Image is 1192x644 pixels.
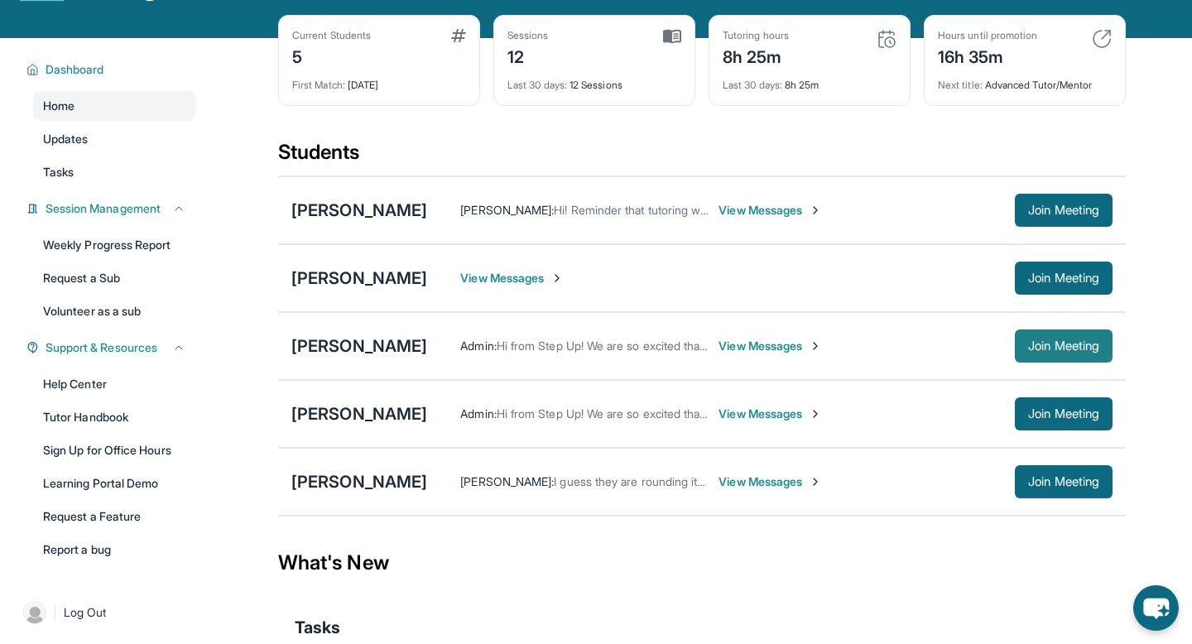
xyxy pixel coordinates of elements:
div: Sessions [507,29,549,42]
img: card [1092,29,1112,49]
span: Session Management [46,200,161,217]
img: Chevron-Right [809,475,822,488]
a: Volunteer as a sub [33,296,195,326]
span: Next title : [938,79,983,91]
div: What's New [278,526,1126,599]
span: Updates [43,131,89,147]
div: [PERSON_NAME] [291,267,427,290]
span: Log Out [64,604,107,621]
div: 12 [507,42,549,69]
img: Chevron-Right [809,407,822,421]
span: Dashboard [46,61,104,78]
span: Join Meeting [1028,409,1099,419]
div: 8h 25m [723,69,896,92]
span: Home [43,98,74,114]
a: |Log Out [17,594,195,631]
img: card [877,29,896,49]
img: Chevron-Right [809,204,822,217]
div: Advanced Tutor/Mentor [938,69,1112,92]
span: Support & Resources [46,339,157,356]
a: Updates [33,124,195,154]
div: 16h 35m [938,42,1037,69]
a: Home [33,91,195,121]
span: Last 30 days : [507,79,567,91]
span: Join Meeting [1028,273,1099,283]
a: Sign Up for Office Hours [33,435,195,465]
span: Join Meeting [1028,341,1099,351]
div: [DATE] [292,69,466,92]
a: Weekly Progress Report [33,230,195,260]
button: Session Management [39,200,185,217]
span: Last 30 days : [723,79,782,91]
span: Tasks [43,164,74,180]
div: 5 [292,42,371,69]
span: View Messages [719,202,822,219]
span: View Messages [460,270,564,286]
img: card [451,29,466,42]
span: Join Meeting [1028,477,1099,487]
span: [PERSON_NAME] : [460,203,554,217]
a: Help Center [33,369,195,399]
span: | [53,603,57,622]
a: Report a bug [33,535,195,565]
a: Tasks [33,157,195,187]
div: [PERSON_NAME] [291,199,427,222]
a: Learning Portal Demo [33,469,195,498]
span: View Messages [719,473,822,490]
span: View Messages [719,406,822,422]
span: Admin : [460,406,496,421]
a: Tutor Handbook [33,402,195,432]
span: I guess they are rounding it so they are right we did meet about over an hour and a half [554,474,1011,488]
div: Hours until promotion [938,29,1037,42]
div: [PERSON_NAME] [291,402,427,425]
span: First Match : [292,79,345,91]
div: 8h 25m [723,42,789,69]
button: chat-button [1133,585,1179,631]
span: [PERSON_NAME] : [460,474,554,488]
button: Dashboard [39,61,185,78]
a: Request a Sub [33,263,195,293]
img: Chevron-Right [809,339,822,353]
span: Hi! Reminder that tutoring will start in about an hour [554,203,823,217]
button: Join Meeting [1015,397,1113,430]
div: 12 Sessions [507,69,681,92]
button: Join Meeting [1015,329,1113,363]
img: user-img [23,601,46,624]
span: Admin : [460,339,496,353]
a: Request a Feature [33,502,195,531]
button: Join Meeting [1015,465,1113,498]
div: Students [278,139,1126,175]
span: Join Meeting [1028,205,1099,215]
span: View Messages [719,338,822,354]
button: Join Meeting [1015,262,1113,295]
div: Tutoring hours [723,29,789,42]
div: Current Students [292,29,371,42]
button: Join Meeting [1015,194,1113,227]
div: [PERSON_NAME] [291,334,427,358]
div: [PERSON_NAME] [291,470,427,493]
img: Chevron-Right [550,272,564,285]
button: Support & Resources [39,339,185,356]
img: card [663,29,681,44]
span: Tasks [295,616,340,639]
